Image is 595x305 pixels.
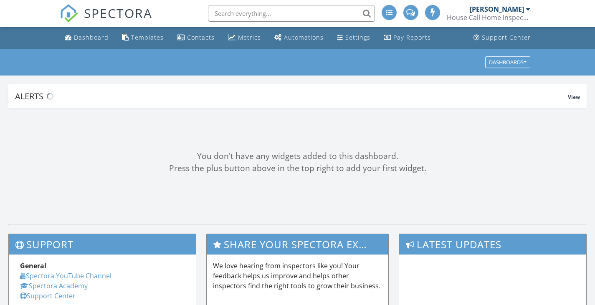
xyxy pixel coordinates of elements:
[380,30,434,45] a: Pay Reports
[131,33,164,41] div: Templates
[213,261,382,291] p: We love hearing from inspectors like you! Your feedback helps us improve and helps other inspecto...
[9,234,196,255] h3: Support
[470,30,534,45] a: Support Center
[8,162,587,174] div: Press the plus button above in the top right to add your first widget.
[74,33,109,41] div: Dashboard
[207,234,389,255] h3: Share Your Spectora Experience
[271,30,327,45] a: Automations (Advanced)
[568,93,580,101] span: View
[345,33,370,41] div: Settings
[61,30,112,45] a: Dashboard
[399,234,586,255] h3: Latest Updates
[20,291,76,300] a: Support Center
[20,271,111,280] a: Spectora YouTube Channel
[489,59,527,65] div: Dashboards
[470,5,524,13] div: [PERSON_NAME]
[225,30,264,45] a: Metrics
[284,33,324,41] div: Automations
[334,30,374,45] a: Settings
[8,150,587,162] div: You don't have any widgets added to this dashboard.
[187,33,215,41] div: Contacts
[208,5,375,22] input: Search everything...
[84,4,152,22] span: SPECTORA
[482,33,531,41] div: Support Center
[393,33,431,41] div: Pay Reports
[20,261,46,270] strong: General
[174,30,218,45] a: Contacts
[60,4,78,23] img: The Best Home Inspection Software - Spectora
[20,281,88,290] a: Spectora Academy
[447,13,530,22] div: House Call Home Inspection
[238,33,261,41] div: Metrics
[60,11,152,29] a: SPECTORA
[119,30,167,45] a: Templates
[15,91,568,102] div: Alerts
[485,56,530,68] button: Dashboards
